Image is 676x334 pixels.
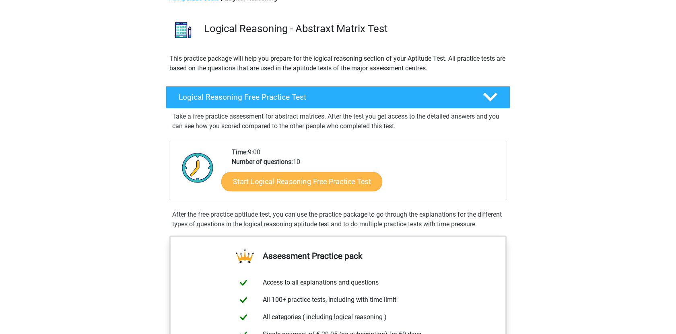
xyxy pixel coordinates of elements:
div: 9:00 10 [226,148,506,200]
img: logical reasoning [166,13,200,47]
h4: Logical Reasoning Free Practice Test [179,92,470,102]
b: Time: [232,148,248,156]
h3: Logical Reasoning - Abstraxt Matrix Test [204,23,504,35]
img: Clock [177,148,218,188]
b: Number of questions: [232,158,293,166]
a: Start Logical Reasoning Free Practice Test [221,172,382,191]
a: Logical Reasoning Free Practice Test [163,86,513,109]
p: This practice package will help you prepare for the logical reasoning section of your Aptitude Te... [169,54,507,73]
p: Take a free practice assessment for abstract matrices. After the test you get access to the detai... [172,112,504,131]
div: After the free practice aptitude test, you can use the practice package to go through the explana... [169,210,507,229]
